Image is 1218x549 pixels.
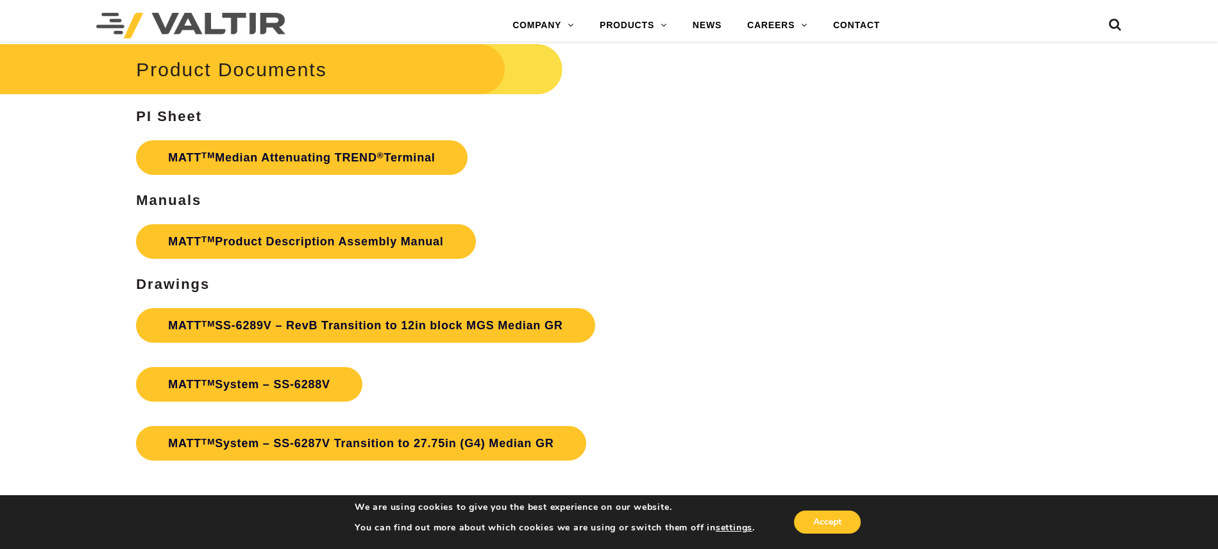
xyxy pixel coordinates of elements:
a: NEWS [680,13,734,38]
p: You can find out more about which cookies we are using or switch them off in . [355,522,755,534]
a: MATTTMProduct Description Assembly Manual [136,224,475,259]
a: CAREERS [734,13,820,38]
a: CONTACT [820,13,893,38]
sup: TM [201,437,215,447]
strong: Drawings [136,276,210,292]
sup: TM [201,319,215,329]
sup: ® [377,151,384,160]
a: PRODUCTS [587,13,680,38]
sup: TM [201,234,215,244]
p: We are using cookies to give you the best experience on our website. [355,502,755,513]
a: MATTTMSystem – SS-6288V [136,367,362,402]
img: Valtir [96,13,285,38]
sup: TM [201,151,215,160]
button: settings [716,522,752,534]
button: Accept [794,511,861,534]
strong: Manuals [136,192,201,208]
sup: TM [201,378,215,388]
a: COMPANY [500,13,587,38]
a: MATTTMSS-6289V – RevB Transition to 12in block MGS Median GR [136,308,595,343]
a: MATTTMMedian Attenuating TREND®Terminal [136,140,467,175]
a: MATTTMSystem – SS-6287V Transition to 27.75in (G4) Median GR [136,426,586,461]
strong: PI Sheet [136,108,202,124]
